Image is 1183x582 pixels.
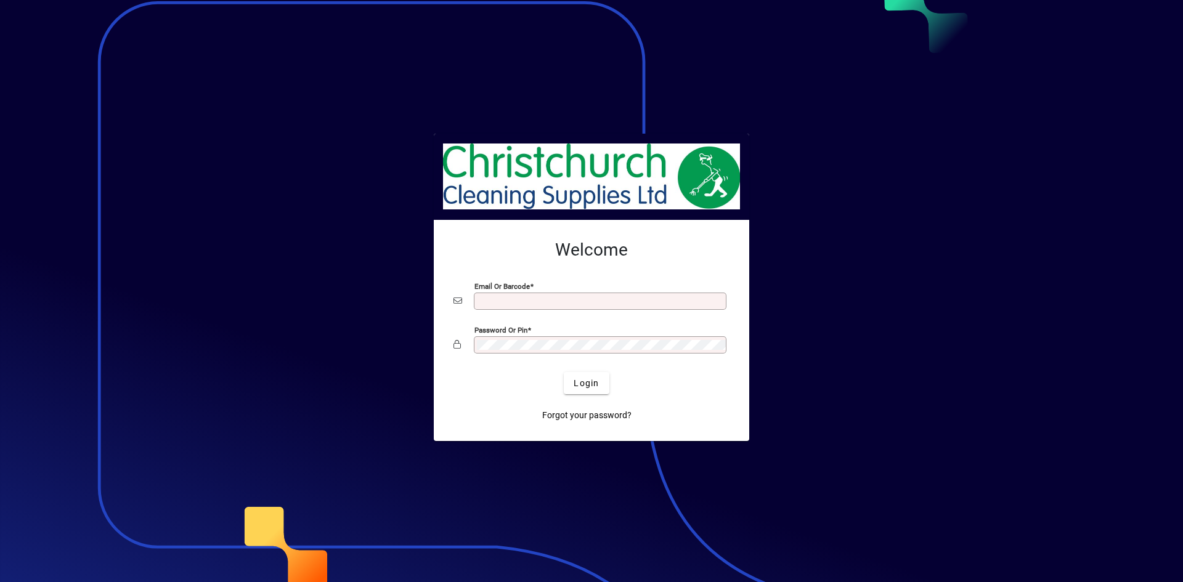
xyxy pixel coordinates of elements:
[564,372,609,394] button: Login
[537,404,636,426] a: Forgot your password?
[574,377,599,390] span: Login
[474,282,530,291] mat-label: Email or Barcode
[542,409,632,422] span: Forgot your password?
[474,326,527,334] mat-label: Password or Pin
[453,240,730,261] h2: Welcome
